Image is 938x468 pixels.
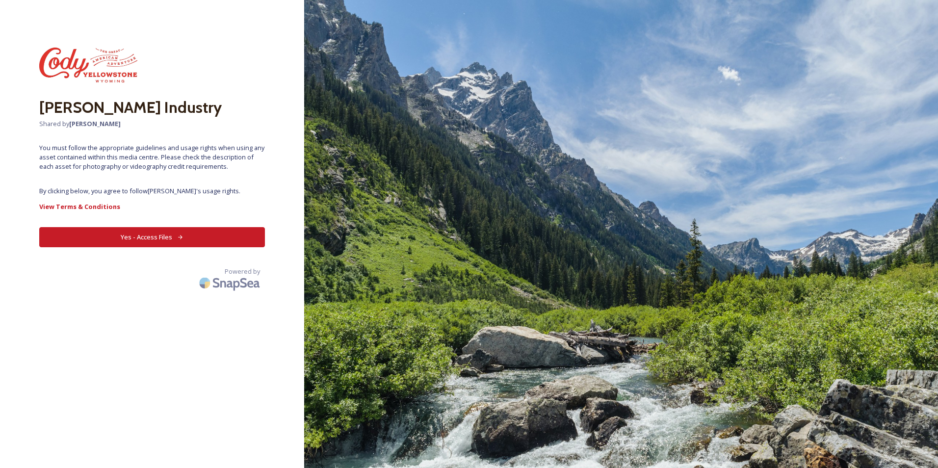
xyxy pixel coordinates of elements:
[39,202,120,211] strong: View Terms & Conditions
[39,96,265,119] h2: [PERSON_NAME] Industry
[69,119,121,128] strong: [PERSON_NAME]
[225,267,260,276] span: Powered by
[39,39,137,91] img: Park_County_Travel_Council_Park_County_Travel_Council_Unveils_Ne.jpg
[196,271,265,294] img: SnapSea Logo
[39,227,265,247] button: Yes - Access Files
[39,186,265,196] span: By clicking below, you agree to follow [PERSON_NAME] 's usage rights.
[39,143,265,172] span: You must follow the appropriate guidelines and usage rights when using any asset contained within...
[39,201,265,212] a: View Terms & Conditions
[39,119,265,129] span: Shared by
